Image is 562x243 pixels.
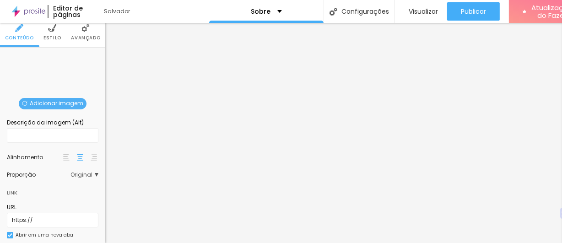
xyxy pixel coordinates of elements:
div: Link [7,182,98,199]
font: Alinhamento [7,153,43,161]
font: Sobre [251,7,270,16]
font: Avançado [71,34,100,41]
img: paragraph-right-align.svg [91,154,97,161]
button: Publicar [447,2,500,21]
font: Original [70,171,92,178]
button: Visualizar [395,2,447,21]
img: Ícone [8,233,12,238]
font: Conteúdo [5,34,34,41]
font: Editor de páginas [53,4,83,19]
font: Abrir em uma nova aba [16,232,73,238]
font: Proporção [7,171,36,178]
font: Estilo [43,34,61,41]
img: Ícone [81,24,90,32]
font: Adicionar imagem [30,99,83,107]
font: Visualizar [409,7,438,16]
img: paragraph-center-align.svg [77,154,83,161]
img: Ícone [48,24,56,32]
font: Descrição da imagem (Alt) [7,119,84,126]
font: Salvador... [104,7,134,15]
font: Configurações [342,7,389,16]
font: URL [7,203,16,211]
img: paragraph-left-align.svg [63,154,70,161]
img: Ícone [330,8,337,16]
img: Ícone [22,101,27,106]
font: Link [7,189,17,196]
img: Ícone [15,24,23,32]
font: Publicar [461,7,486,16]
